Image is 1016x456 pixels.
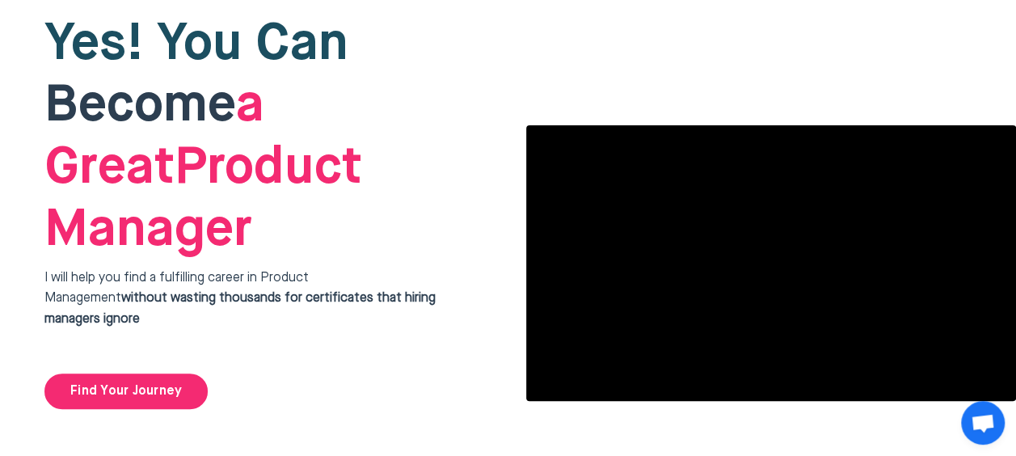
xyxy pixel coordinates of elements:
a: Find Your Journey [44,374,208,409]
span: Become [44,80,236,132]
strong: without wasting thousands for certificates that hiring managers ignore [44,292,436,326]
span: Product Manager [44,80,362,256]
strong: a Great [44,80,264,194]
a: Open chat [961,401,1005,445]
span: I will help you find a fulfilling career in Product Management [44,272,436,326]
span: Yes! You Can [44,19,348,70]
